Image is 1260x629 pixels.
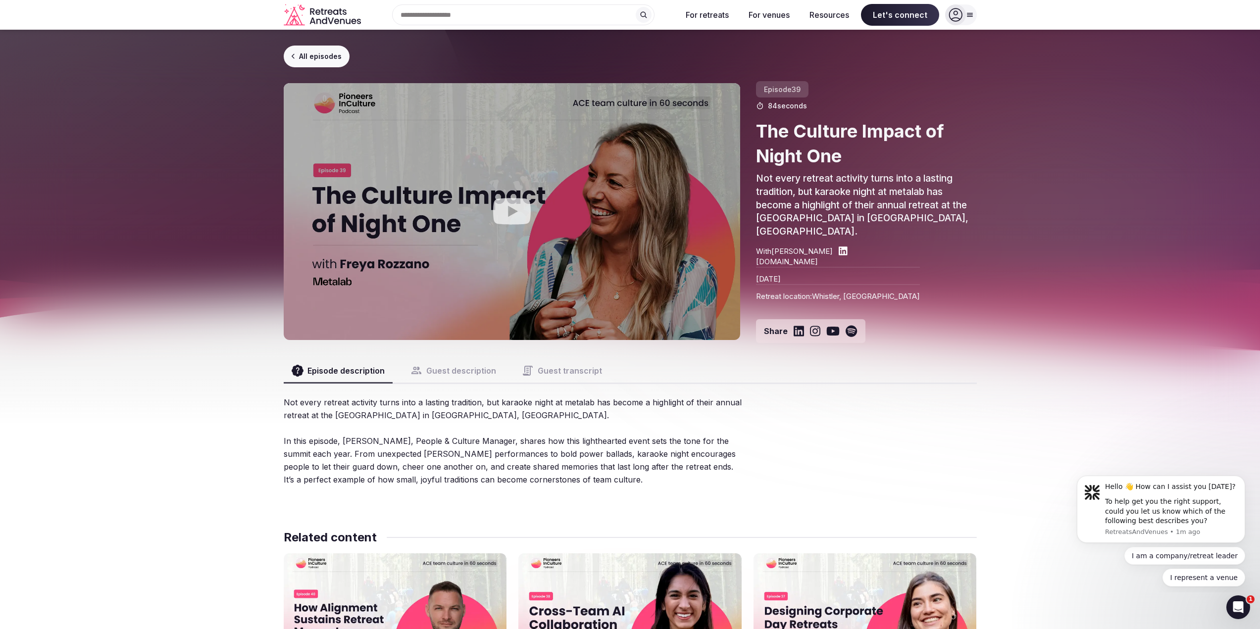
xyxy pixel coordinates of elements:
[756,284,920,301] p: Retreat location: Whistler, [GEOGRAPHIC_DATA]
[846,325,857,337] a: Share on Spotify
[1062,467,1260,592] iframe: Intercom notifications message
[756,267,920,284] p: [DATE]
[756,81,808,97] span: Episode 39
[284,4,363,26] a: Visit the homepage
[284,359,393,383] button: Episode description
[403,359,504,383] button: Guest description
[810,325,820,337] a: Share on Instagram
[514,359,610,383] button: Guest transcript
[741,4,798,26] button: For venues
[1247,595,1255,603] span: 1
[756,172,976,238] p: Not every retreat activity turns into a lasting tradition, but karaoke night at metalab has becom...
[826,325,840,337] a: Share on Youtube
[1226,595,1250,619] iframe: Intercom live chat
[678,4,737,26] button: For retreats
[756,246,833,256] p: With [PERSON_NAME]
[284,530,377,545] h2: Related content
[794,325,804,337] a: Share on LinkedIn
[284,83,741,340] button: Play video
[284,396,746,486] div: Not every retreat activity turns into a lasting tradition, but karaoke night at metalab has becom...
[802,4,857,26] button: Resources
[756,119,976,169] h2: The Culture Impact of Night One
[284,46,350,67] a: All episodes
[284,4,363,26] svg: Retreats and Venues company logo
[764,326,788,337] span: Share
[756,256,920,267] a: [DOMAIN_NAME]
[768,101,807,111] span: 84 seconds
[861,4,939,26] span: Let's connect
